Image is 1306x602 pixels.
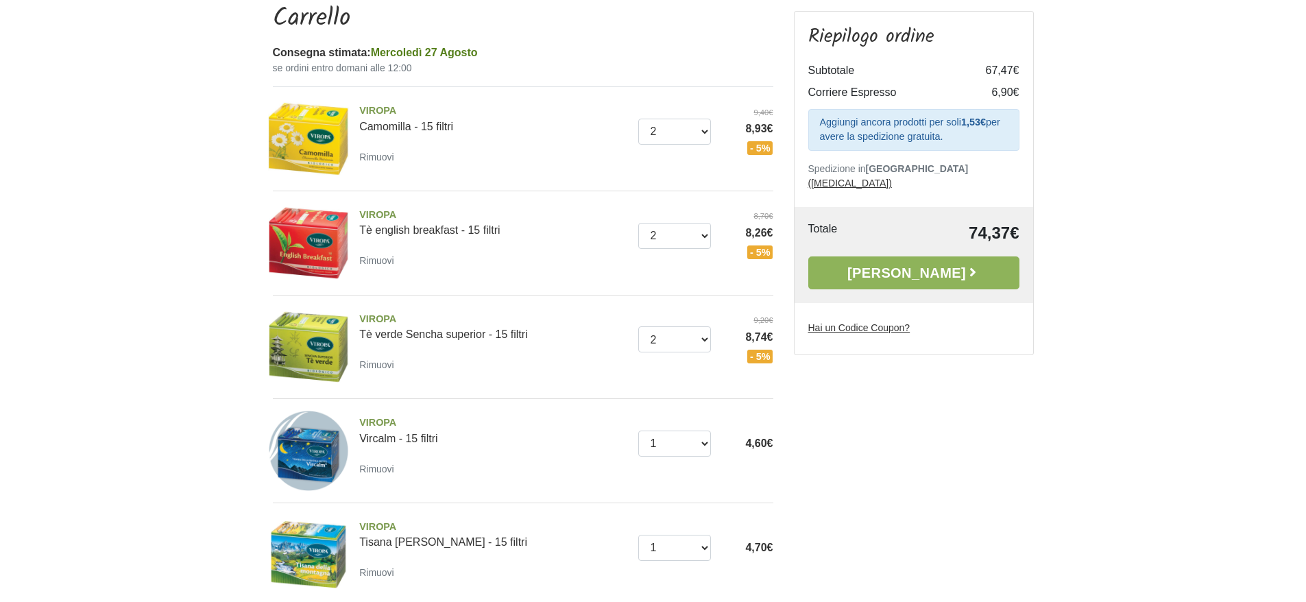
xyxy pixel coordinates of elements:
[359,312,628,327] span: VIROPA
[745,542,773,553] span: 4,70€
[268,514,350,596] img: Tisana della montagna - 15 filtri
[721,121,773,137] span: 8,93€
[359,208,628,237] a: VIROPATè english breakfast - 15 filtri
[359,463,394,474] small: Rimuovi
[808,178,892,189] a: ([MEDICAL_DATA])
[965,82,1019,104] td: 6,90€
[268,202,350,284] img: Tè english breakfast - 15 filtri
[268,410,350,492] img: Vircalm - 15 filtri
[359,148,400,165] a: Rimuovi
[808,256,1019,289] a: [PERSON_NAME]
[808,321,910,335] label: Hai un Codice Coupon?
[359,252,400,269] a: Rimuovi
[359,416,628,431] span: VIROPA
[268,98,350,180] img: Camomilla - 15 filtri
[273,61,773,75] small: se ordini entro domani alle 12:00
[747,245,773,259] span: - 5%
[359,567,394,578] small: Rimuovi
[721,315,773,326] del: 9,20€
[359,359,394,370] small: Rimuovi
[961,117,986,128] strong: 1,53€
[808,109,1019,151] div: Aggiungi ancora prodotti per soli per avere la spedizione gratuita.
[359,312,628,341] a: VIROPATè verde Sencha superior - 15 filtri
[359,104,628,119] span: VIROPA
[721,107,773,119] del: 9,40€
[359,564,400,581] a: Rimuovi
[359,104,628,132] a: VIROPACamomilla - 15 filtri
[359,460,400,477] a: Rimuovi
[808,60,965,82] td: Subtotale
[359,255,394,266] small: Rimuovi
[359,356,400,373] a: Rimuovi
[808,221,886,245] td: Totale
[886,221,1019,245] td: 74,37€
[359,208,628,223] span: VIROPA
[721,225,773,241] span: 8,26€
[808,82,965,104] td: Corriere Espresso
[359,152,394,162] small: Rimuovi
[359,520,628,535] span: VIROPA
[273,45,773,61] div: Consegna stimata:
[359,416,628,444] a: VIROPAVircalm - 15 filtri
[808,25,1019,49] h3: Riepilogo ordine
[371,47,478,58] span: Mercoledì 27 Agosto
[721,329,773,346] span: 8,74€
[808,162,1019,191] p: Spedizione in
[359,520,628,549] a: VIROPATisana [PERSON_NAME] - 15 filtri
[268,306,350,388] img: Tè verde Sencha superior - 15 filtri
[808,322,910,333] u: Hai un Codice Coupon?
[273,4,773,34] h1: Carrello
[866,163,969,174] b: [GEOGRAPHIC_DATA]
[721,210,773,222] del: 8,70€
[747,141,773,155] span: - 5%
[747,350,773,363] span: - 5%
[745,437,773,449] span: 4,60€
[965,60,1019,82] td: 67,47€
